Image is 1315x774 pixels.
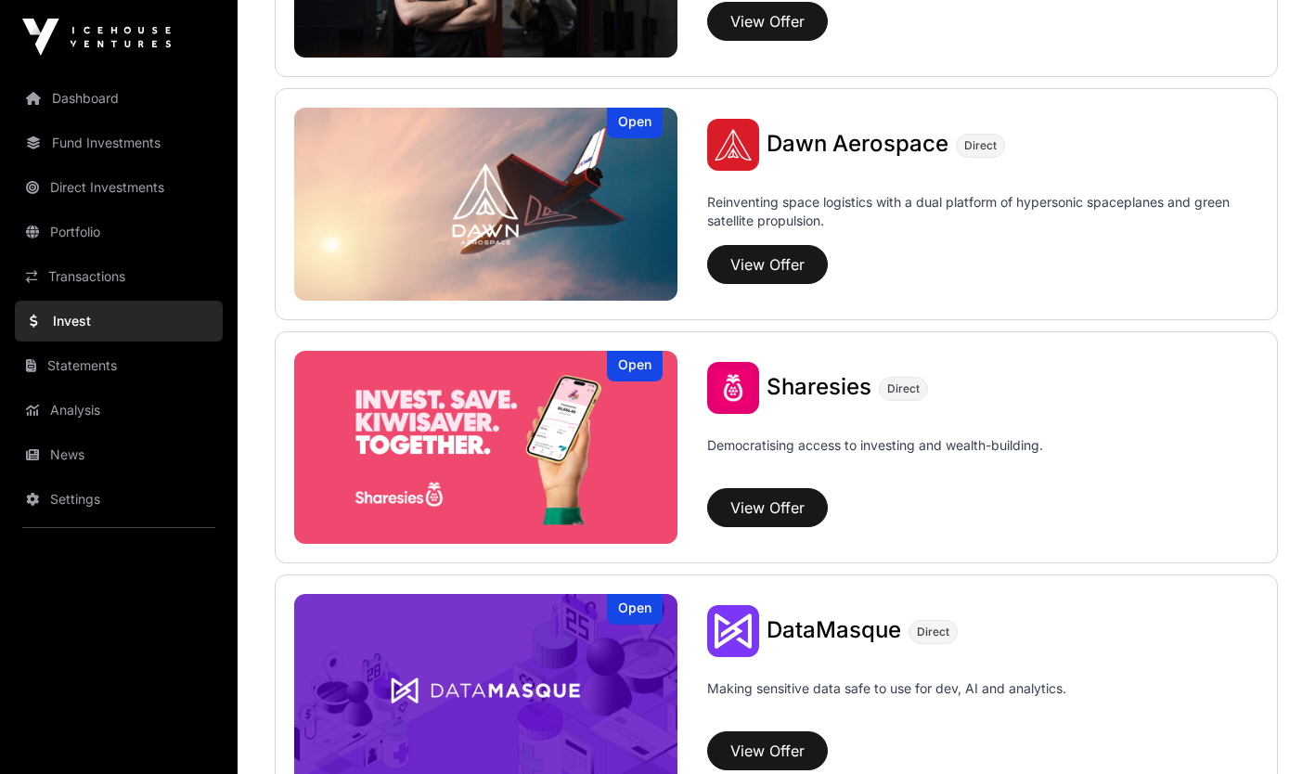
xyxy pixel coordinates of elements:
[707,362,759,414] img: Sharesies
[15,301,223,342] a: Invest
[15,479,223,520] a: Settings
[767,130,948,157] span: Dawn Aerospace
[767,619,901,643] a: DataMasque
[15,434,223,475] a: News
[294,108,677,301] a: Dawn AerospaceOpen
[707,488,828,527] button: View Offer
[707,731,828,770] button: View Offer
[294,108,677,301] img: Dawn Aerospace
[15,123,223,163] a: Fund Investments
[964,138,997,153] span: Direct
[707,605,759,657] img: DataMasque
[707,119,759,171] img: Dawn Aerospace
[15,212,223,252] a: Portfolio
[607,594,663,625] div: Open
[707,193,1258,238] p: Reinventing space logistics with a dual platform of hypersonic spaceplanes and green satellite pr...
[15,256,223,297] a: Transactions
[707,2,828,41] button: View Offer
[15,167,223,208] a: Direct Investments
[767,376,871,400] a: Sharesies
[22,19,171,56] img: Icehouse Ventures Logo
[767,616,901,643] span: DataMasque
[1222,685,1315,774] iframe: Chat Widget
[767,133,948,157] a: Dawn Aerospace
[917,625,949,639] span: Direct
[767,373,871,400] span: Sharesies
[294,351,677,544] a: SharesiesOpen
[607,108,663,138] div: Open
[15,78,223,119] a: Dashboard
[15,390,223,431] a: Analysis
[607,351,663,381] div: Open
[707,436,1043,481] p: Democratising access to investing and wealth-building.
[294,351,677,544] img: Sharesies
[707,679,1066,724] p: Making sensitive data safe to use for dev, AI and analytics.
[15,345,223,386] a: Statements
[707,245,828,284] button: View Offer
[887,381,920,396] span: Direct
